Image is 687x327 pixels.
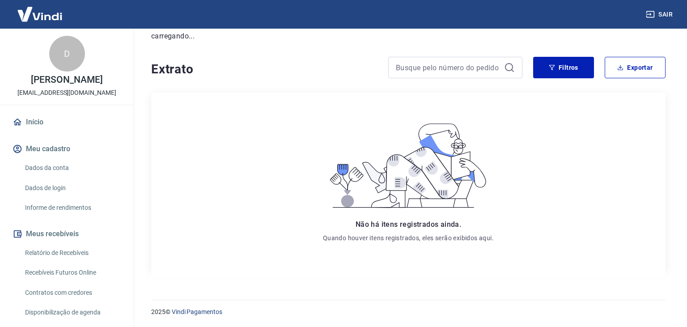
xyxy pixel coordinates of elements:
[21,263,123,282] a: Recebíveis Futuros Online
[323,234,494,242] p: Quando houver itens registrados, eles serão exibidos aqui.
[21,199,123,217] a: Informe de rendimentos
[533,57,594,78] button: Filtros
[21,159,123,177] a: Dados da conta
[172,308,222,315] a: Vindi Pagamentos
[17,88,116,98] p: [EMAIL_ADDRESS][DOMAIN_NAME]
[151,60,377,78] h4: Extrato
[356,220,461,229] span: Não há itens registrados ainda.
[11,0,69,28] img: Vindi
[21,303,123,322] a: Disponibilização de agenda
[151,307,666,317] p: 2025 ©
[11,139,123,159] button: Meu cadastro
[49,36,85,72] div: D
[605,57,666,78] button: Exportar
[21,244,123,262] a: Relatório de Recebíveis
[21,179,123,197] a: Dados de login
[11,224,123,244] button: Meus recebíveis
[151,31,666,42] p: carregando...
[396,61,500,74] input: Busque pelo número do pedido
[644,6,676,23] button: Sair
[21,284,123,302] a: Contratos com credores
[11,112,123,132] a: Início
[31,75,102,85] p: [PERSON_NAME]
